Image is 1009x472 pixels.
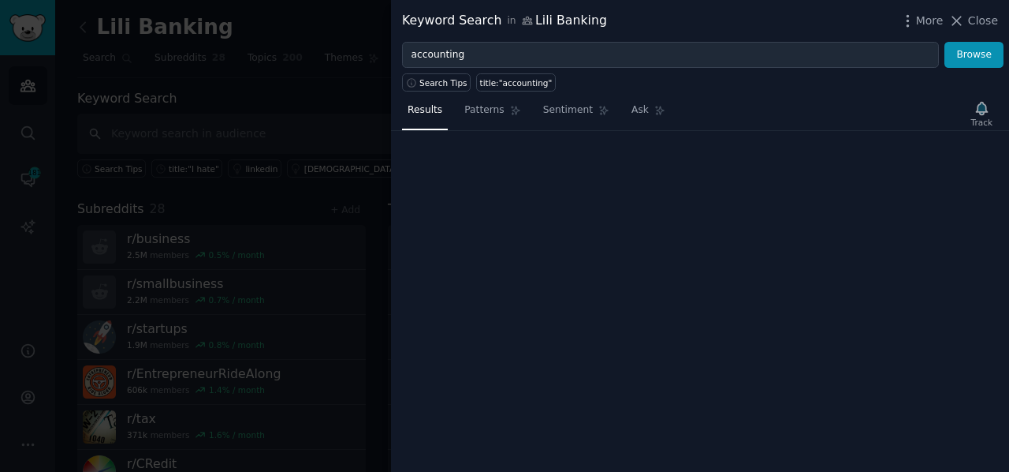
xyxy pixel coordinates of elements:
span: Results [408,103,442,118]
span: Sentiment [543,103,593,118]
span: Ask [631,103,649,118]
span: Patterns [464,103,504,118]
span: Close [968,13,998,29]
div: title:"accounting" [480,77,553,88]
span: More [916,13,944,29]
span: Search Tips [419,77,467,88]
button: Search Tips [402,73,471,92]
a: title:"accounting" [476,73,556,92]
button: Browse [944,42,1003,69]
a: Ask [626,98,671,130]
button: Close [948,13,998,29]
a: Sentiment [538,98,615,130]
a: Patterns [459,98,526,130]
div: Keyword Search Lili Banking [402,11,607,31]
a: Results [402,98,448,130]
input: Try a keyword related to your business [402,42,939,69]
button: More [899,13,944,29]
span: in [507,14,516,28]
